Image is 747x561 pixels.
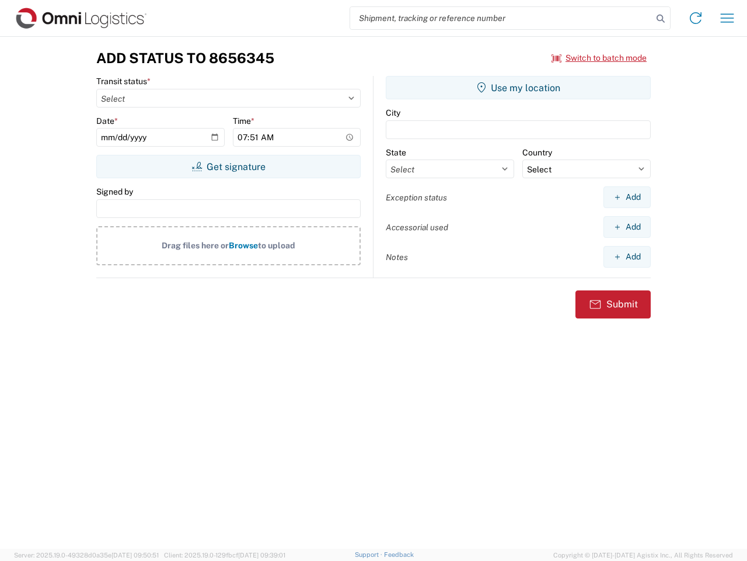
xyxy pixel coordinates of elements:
[96,76,151,86] label: Transit status
[258,241,295,250] span: to upload
[162,241,229,250] span: Drag files here or
[603,246,651,268] button: Add
[111,552,159,559] span: [DATE] 09:50:51
[603,216,651,238] button: Add
[96,186,133,197] label: Signed by
[14,552,159,559] span: Server: 2025.19.0-49328d0a35e
[96,116,118,126] label: Date
[96,155,361,178] button: Get signature
[551,49,647,68] button: Switch to batch mode
[386,108,400,118] label: City
[233,116,254,126] label: Time
[386,252,408,262] label: Notes
[603,186,651,208] button: Add
[355,551,384,558] a: Support
[522,147,552,158] label: Country
[386,76,651,99] button: Use my location
[386,147,406,158] label: State
[386,192,447,203] label: Exception status
[96,50,274,67] h3: Add Status to 8656345
[164,552,285,559] span: Client: 2025.19.0-129fbcf
[384,551,414,558] a: Feedback
[238,552,285,559] span: [DATE] 09:39:01
[553,550,733,560] span: Copyright © [DATE]-[DATE] Agistix Inc., All Rights Reserved
[229,241,258,250] span: Browse
[575,290,651,318] button: Submit
[386,222,448,233] label: Accessorial used
[350,7,652,29] input: Shipment, tracking or reference number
